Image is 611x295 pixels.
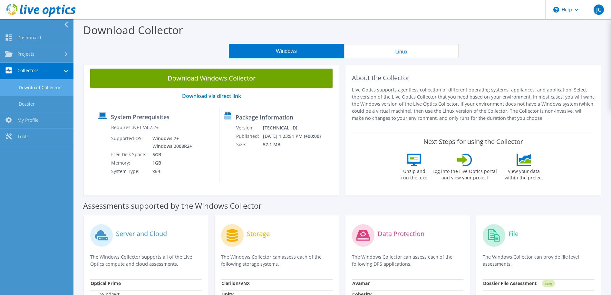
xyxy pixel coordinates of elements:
svg: \n [553,7,559,13]
a: Download Windows Collector [90,69,333,88]
strong: Avamar [352,280,370,286]
a: Download via direct link [182,92,241,100]
tspan: NEW! [545,282,552,285]
label: Storage [247,231,270,237]
strong: Dossier File Assessment [483,280,537,286]
p: The Windows Collector can assess each of the following DPS applications. [352,253,463,268]
p: The Windows Collector can assess each of the following storage systems. [221,253,333,268]
td: Free Disk Space: [111,150,148,159]
label: View your data within the project [500,166,547,181]
td: 57.1 MB [263,140,329,149]
p: The Windows Collector can provide file level assessments. [483,253,594,268]
td: Size: [236,140,263,149]
td: Version: [236,124,263,132]
button: Linux [344,44,459,58]
label: Unzip and run the .exe [399,166,429,181]
p: The Windows Collector supports all of the Live Optics compute and cloud assessments. [90,253,202,268]
p: Live Optics supports agentless collection of different operating systems, appliances, and applica... [352,86,594,122]
td: [DATE] 1:23:51 PM (+00:00) [263,132,329,140]
label: Log into the Live Optics portal and view your project [432,166,497,181]
label: Server and Cloud [116,231,167,237]
label: System Prerequisites [111,114,170,120]
strong: Clariion/VNX [221,280,250,286]
strong: Optical Prime [91,280,121,286]
label: Data Protection [378,231,424,237]
span: JC [594,5,604,15]
td: [TECHNICAL_ID] [263,124,329,132]
td: x64 [148,167,193,176]
td: Memory: [111,159,148,167]
label: Assessments supported by the Windows Collector [83,203,262,209]
td: Published: [236,132,263,140]
label: Package Information [236,114,293,120]
td: System Type: [111,167,148,176]
td: 5GB [148,150,193,159]
button: Windows [229,44,344,58]
label: Requires .NET V4.7.2+ [111,124,159,131]
td: 1GB [148,159,193,167]
label: File [509,231,519,237]
label: Next Steps for using the Collector [423,138,523,146]
label: Download Collector [83,23,183,37]
td: Supported OS: [111,134,148,150]
td: Windows 7+ Windows 2008R2+ [148,134,193,150]
h2: About the Collector [352,74,594,82]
